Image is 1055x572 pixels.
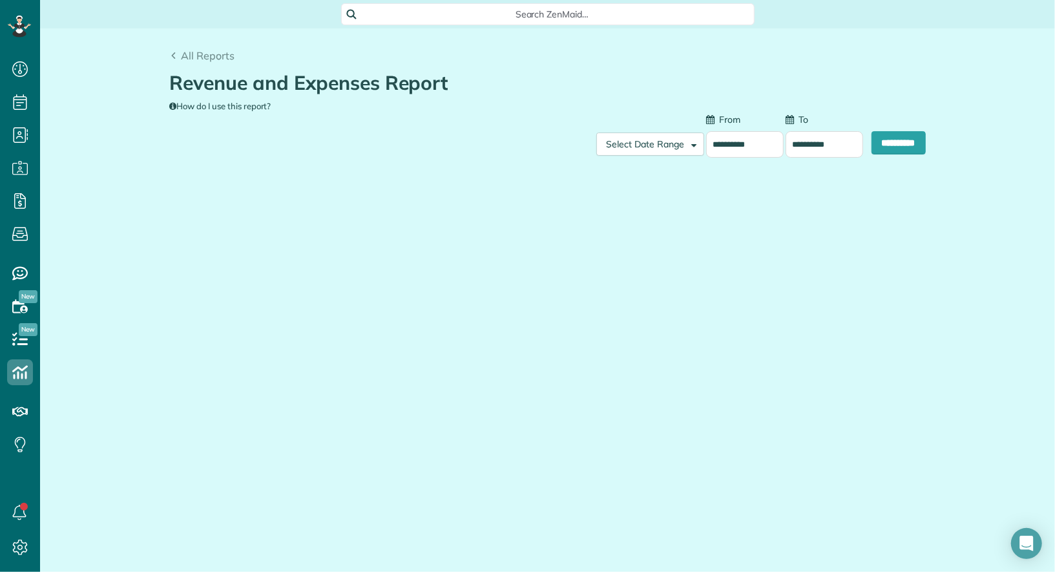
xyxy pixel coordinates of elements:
[19,323,37,336] span: New
[181,49,235,62] span: All Reports
[19,290,37,303] span: New
[1011,528,1042,559] div: Open Intercom Messenger
[786,113,808,126] label: To
[706,113,740,126] label: From
[170,48,235,63] a: All Reports
[170,72,916,94] h1: Revenue and Expenses Report
[596,132,704,156] button: Select Date Range
[170,101,271,111] a: How do I use this report?
[607,138,685,150] span: Select Date Range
